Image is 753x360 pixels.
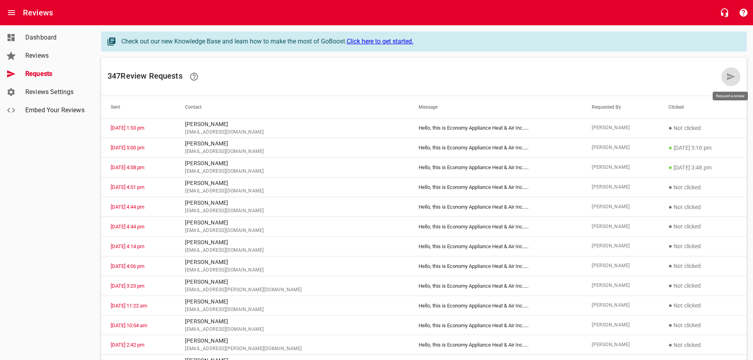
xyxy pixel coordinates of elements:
th: Requested By [582,96,659,118]
span: Reviews Settings [25,87,85,97]
span: [EMAIL_ADDRESS][DOMAIN_NAME] [185,266,400,274]
span: ● [668,321,672,329]
th: Clicked [659,96,747,118]
a: [DATE] 11:22 am [111,303,147,309]
span: [EMAIL_ADDRESS][DOMAIN_NAME] [185,187,400,195]
p: [PERSON_NAME] [185,199,400,207]
a: [DATE] 4:14 pm [111,243,144,249]
p: [PERSON_NAME] [185,317,400,326]
p: Not clicked [668,241,737,251]
a: [DATE] 4:44 pm [111,204,144,210]
td: Hello, this is Economy Appliance Heat & Air Inc.. ... [409,158,582,177]
a: [DATE] 4:44 pm [111,224,144,230]
p: Not clicked [668,222,737,231]
span: ● [668,164,672,171]
span: [PERSON_NAME] [592,223,649,231]
span: [EMAIL_ADDRESS][PERSON_NAME][DOMAIN_NAME] [185,345,400,353]
button: Open drawer [2,3,21,22]
span: [PERSON_NAME] [592,321,649,329]
a: [DATE] 3:23 pm [111,283,144,289]
p: Not clicked [668,123,737,133]
a: Click here to get started. [347,38,413,45]
td: Hello, this is Economy Appliance Heat & Air Inc.. ... [409,335,582,355]
p: [PERSON_NAME] [185,120,400,128]
span: ● [668,262,672,270]
span: ● [668,124,672,132]
td: Hello, this is Economy Appliance Heat & Air Inc.. ... [409,177,582,197]
td: Hello, this is Economy Appliance Heat & Air Inc.. ... [409,138,582,158]
a: [DATE] 1:53 pm [111,125,144,131]
span: [PERSON_NAME] [592,164,649,172]
a: [DATE] 2:42 pm [111,342,144,348]
a: [DATE] 5:00 pm [111,145,144,151]
span: [EMAIL_ADDRESS][DOMAIN_NAME] [185,207,400,215]
span: ● [668,222,672,230]
td: Hello, this is Economy Appliance Heat & Air Inc.. ... [409,296,582,315]
td: Hello, this is Economy Appliance Heat & Air Inc.. ... [409,256,582,276]
span: [EMAIL_ADDRESS][DOMAIN_NAME] [185,227,400,235]
p: [PERSON_NAME] [185,238,400,247]
a: [DATE] 10:54 am [111,322,147,328]
span: [PERSON_NAME] [592,242,649,250]
span: Dashboard [25,33,85,42]
span: ● [668,203,672,211]
span: [PERSON_NAME] [592,282,649,290]
p: [PERSON_NAME] [185,159,400,168]
p: Not clicked [668,261,737,271]
span: [EMAIL_ADDRESS][DOMAIN_NAME] [185,148,400,156]
p: Not clicked [668,202,737,212]
th: Message [409,96,582,118]
td: Hello, this is Economy Appliance Heat & Air Inc.. ... [409,276,582,296]
p: Not clicked [668,320,737,330]
a: [DATE] 4:51 pm [111,184,144,190]
span: [PERSON_NAME] [592,124,649,132]
span: [PERSON_NAME] [592,203,649,211]
span: ● [668,144,672,151]
p: [PERSON_NAME] [185,278,400,286]
span: Reviews [25,51,85,60]
th: Sent [101,96,176,118]
span: [EMAIL_ADDRESS][DOMAIN_NAME] [185,247,400,254]
p: Not clicked [668,281,737,290]
span: ● [668,183,672,191]
span: [PERSON_NAME] [592,183,649,191]
span: ● [668,242,672,250]
td: Hello, this is Economy Appliance Heat & Air Inc.. ... [409,217,582,237]
span: [EMAIL_ADDRESS][DOMAIN_NAME] [185,326,400,334]
td: Hello, this is Economy Appliance Heat & Air Inc.. ... [409,315,582,335]
span: ● [668,282,672,289]
span: Requests [25,69,85,79]
h6: 347 Review Request s [108,67,721,86]
p: [PERSON_NAME] [185,258,400,266]
p: Not clicked [668,340,737,350]
span: [PERSON_NAME] [592,302,649,309]
a: [DATE] 4:06 pm [111,263,144,269]
p: [PERSON_NAME] [185,179,400,187]
span: [PERSON_NAME] [592,341,649,349]
button: Support Portal [734,3,753,22]
th: Contact [176,96,409,118]
span: [PERSON_NAME] [592,262,649,270]
td: Hello, this is Economy Appliance Heat & Air Inc.. ... [409,118,582,138]
a: [DATE] 4:58 pm [111,164,144,170]
span: ● [668,302,672,309]
span: [EMAIL_ADDRESS][PERSON_NAME][DOMAIN_NAME] [185,286,400,294]
p: [DATE] 5:10 pm [668,143,737,153]
span: Embed Your Reviews [25,106,85,115]
p: [PERSON_NAME] [185,139,400,148]
td: Hello, this is Economy Appliance Heat & Air Inc.. ... [409,236,582,256]
p: [PERSON_NAME] [185,298,400,306]
span: [PERSON_NAME] [592,144,649,152]
a: Learn how requesting reviews can improve your online presence [185,67,204,86]
p: [PERSON_NAME] [185,219,400,227]
p: Not clicked [668,301,737,310]
button: Live Chat [715,3,734,22]
p: Not clicked [668,183,737,192]
span: [EMAIL_ADDRESS][DOMAIN_NAME] [185,306,400,314]
span: ● [668,341,672,349]
td: Hello, this is Economy Appliance Heat & Air Inc.. ... [409,197,582,217]
span: [EMAIL_ADDRESS][DOMAIN_NAME] [185,168,400,175]
div: Check out our new Knowledge Base and learn how to make the most of GoBoost. [121,37,738,46]
h6: Reviews [23,6,53,19]
p: [DATE] 3:48 pm [668,163,737,172]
